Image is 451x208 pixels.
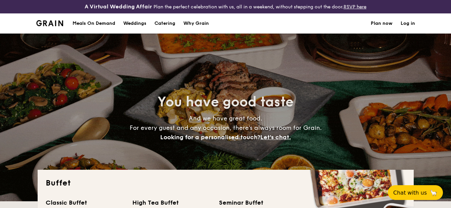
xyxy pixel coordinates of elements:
a: Why Grain [179,13,213,34]
a: Logotype [36,20,63,26]
a: Meals On Demand [69,13,119,34]
span: 🦙 [430,189,438,197]
a: Catering [150,13,179,34]
div: Seminar Buffet [219,198,298,207]
a: Log in [401,13,415,34]
span: And we have great food. For every guest and any occasion, there’s always room for Grain. [130,115,322,141]
h1: Catering [154,13,175,34]
a: Plan now [371,13,393,34]
button: Chat with us🦙 [388,185,443,200]
a: Weddings [119,13,150,34]
img: Grain [36,20,63,26]
div: Classic Buffet [46,198,124,207]
h2: Buffet [46,178,406,189]
span: Looking for a personalised touch? [160,134,260,141]
div: Why Grain [183,13,209,34]
h4: A Virtual Wedding Affair [85,3,152,11]
div: Plan the perfect celebration with us, all in a weekend, without stepping out the door. [75,3,376,11]
a: RSVP here [344,4,366,10]
span: Chat with us [393,190,427,196]
div: Meals On Demand [73,13,115,34]
span: Let's chat. [260,134,291,141]
div: High Tea Buffet [132,198,211,207]
span: You have good taste [157,94,294,110]
div: Weddings [123,13,146,34]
